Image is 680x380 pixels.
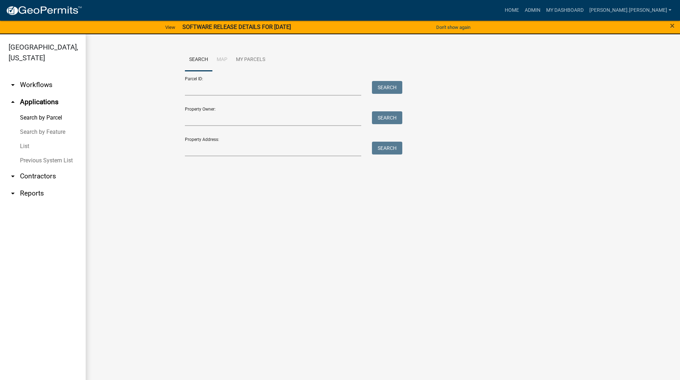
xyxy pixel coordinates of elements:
button: Don't show again [433,21,473,33]
a: [PERSON_NAME].[PERSON_NAME] [586,4,674,17]
i: arrow_drop_up [9,98,17,106]
i: arrow_drop_down [9,189,17,198]
button: Close [670,21,675,30]
a: Home [502,4,522,17]
i: arrow_drop_down [9,81,17,89]
a: My Dashboard [543,4,586,17]
strong: SOFTWARE RELEASE DETAILS FOR [DATE] [182,24,291,30]
span: × [670,21,675,31]
a: My Parcels [232,49,270,71]
button: Search [372,142,402,154]
a: View [162,21,178,33]
a: Admin [522,4,543,17]
a: Search [185,49,212,71]
i: arrow_drop_down [9,172,17,181]
button: Search [372,111,402,124]
button: Search [372,81,402,94]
